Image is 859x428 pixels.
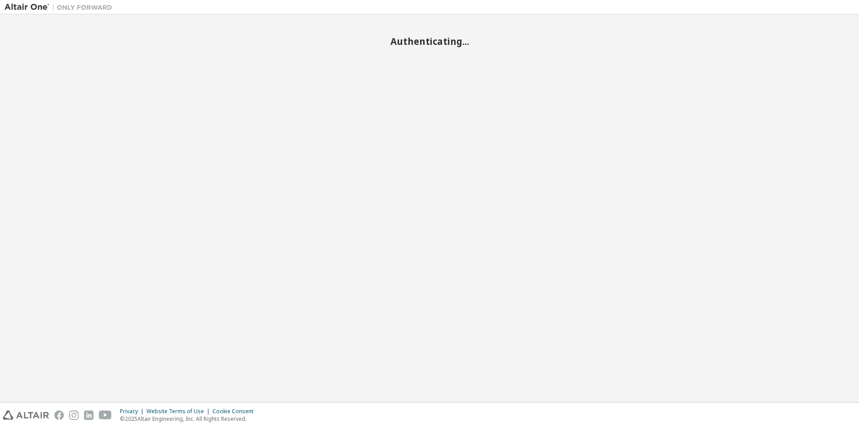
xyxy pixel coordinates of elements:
[213,408,259,415] div: Cookie Consent
[120,408,146,415] div: Privacy
[4,35,855,47] h2: Authenticating...
[84,411,93,420] img: linkedin.svg
[69,411,79,420] img: instagram.svg
[120,415,259,423] p: © 2025 Altair Engineering, Inc. All Rights Reserved.
[99,411,112,420] img: youtube.svg
[4,3,117,12] img: Altair One
[3,411,49,420] img: altair_logo.svg
[146,408,213,415] div: Website Terms of Use
[54,411,64,420] img: facebook.svg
